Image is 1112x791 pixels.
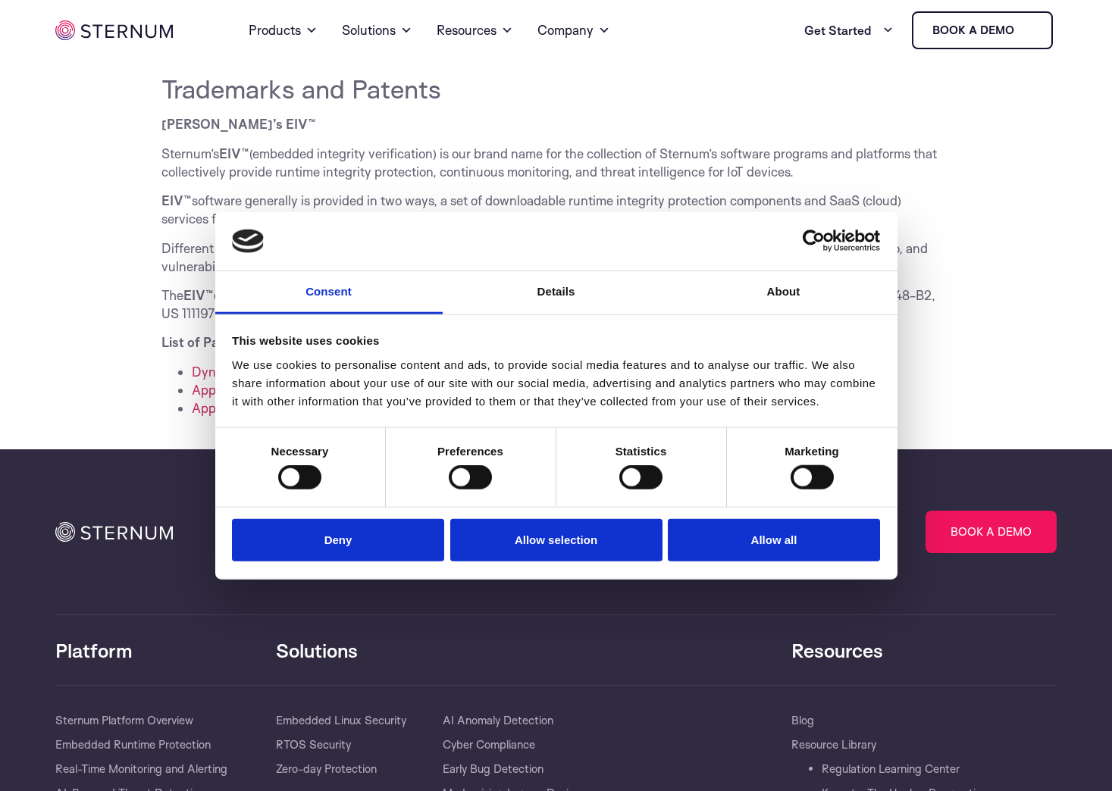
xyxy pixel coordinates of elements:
a: Get Started [804,15,894,45]
a: AI Anomaly Detection [443,708,553,733]
a: RTOS Security [276,733,351,757]
strong: Statistics [616,445,667,458]
strong: Necessary [271,445,329,458]
a: Embedded Runtime Protection [55,733,211,757]
button: Deny [232,518,444,561]
a: Applying security mitigation measures for stack corruption exploitation in intermediate code files [192,400,746,416]
a: Book a Demo [926,511,1057,553]
a: Resource Library [791,733,876,757]
p: The downloaded products are protected by one or more of the following US patents or their foreign... [161,286,950,323]
p: software generally is provided in two ways, a set of downloadable runtime integrity protection co... [161,192,950,228]
img: icon [55,522,173,542]
h2: Trademarks and Patents [161,74,950,103]
strong: EIV™ [219,145,249,161]
img: sternum iot [1020,24,1032,36]
a: Applying control flow integrity verification in intermediate code files [192,382,581,398]
p: Different devices may require individualized protections based upon the device architecture, the ... [161,239,950,276]
a: Regulation Learning Center [822,757,960,781]
a: Sternum Platform Overview [55,708,193,733]
img: logo [232,229,264,253]
strong: EIV™ [161,192,192,208]
button: Allow all [668,518,880,561]
a: Early Bug Detection [443,757,543,781]
strong: [PERSON_NAME]’s EIV™ [161,116,316,132]
strong: List of Patents [161,334,252,350]
a: Zero-day Protection [276,757,377,781]
p: Sternum’s (embedded integrity verification) is our brand name for the collection of Sternum’s sof... [161,145,950,181]
div: We use cookies to personalise content and ads, to provide social media features and to analyse ou... [232,356,880,411]
strong: EIV™ [183,287,214,303]
a: Dynamic memory protection [192,364,355,380]
a: Resources [437,3,513,58]
img: sternum iot [55,20,173,40]
a: Embedded Linux Security [276,708,406,733]
button: Allow selection [450,518,663,561]
a: Book a demo [912,11,1053,49]
a: Company [537,3,610,58]
h3: Platform [55,638,275,662]
a: Usercentrics Cookiebot - opens in a new window [747,230,880,252]
a: Real-Time Monitoring and Alerting [55,757,227,781]
a: Cyber Compliance [443,733,535,757]
a: About [670,271,897,314]
div: This website uses cookies [232,332,880,350]
a: Products [249,3,318,58]
strong: Marketing [785,445,839,458]
strong: Preferences [437,445,503,458]
a: Blog [791,708,814,733]
a: Details [443,271,670,314]
a: Solutions [342,3,412,58]
h3: Solutions [276,638,776,662]
h3: Resources [791,638,1053,662]
a: Consent [215,271,443,314]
